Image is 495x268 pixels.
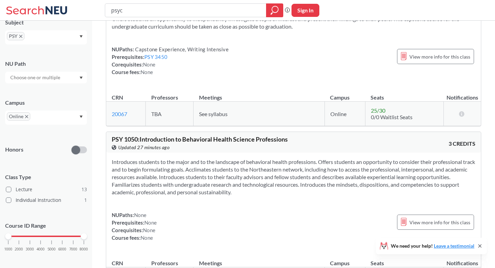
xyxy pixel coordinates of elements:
[19,35,22,38] svg: X to remove pill
[112,111,127,117] a: 20067
[409,52,470,61] span: View more info for this class
[144,54,167,60] a: PSY 3450
[449,140,475,147] span: 3 CREDITS
[143,227,155,233] span: None
[58,247,66,251] span: 6000
[79,35,83,38] svg: Dropdown arrow
[26,247,34,251] span: 3000
[5,146,23,154] p: Honors
[79,76,83,79] svg: Dropdown arrow
[81,186,87,193] span: 13
[6,196,87,205] label: Individual Instruction
[194,252,325,267] th: Meetings
[5,60,87,68] div: NU Path
[15,247,23,251] span: 2000
[110,4,261,16] input: Class, professor, course number, "phrase"
[112,158,475,196] section: Introduces students to the major and to the landscape of behavioral health professions. Offers st...
[5,111,87,125] div: OnlineX to remove pillDropdown arrow
[4,247,12,251] span: 1000
[6,185,87,194] label: Lecture
[365,252,443,267] th: Seats
[271,6,279,15] svg: magnifying glass
[146,87,194,102] th: Professors
[112,135,288,143] span: PSY 1050 : Introduction to Behavioral Health Science Professions
[80,247,88,251] span: 8000
[291,4,319,17] button: Sign In
[134,212,146,218] span: None
[443,252,481,267] th: Notifications
[141,235,153,241] span: None
[112,15,475,30] section: Offers students an opportunity to independently investigate a topic of interest and present their...
[36,247,45,251] span: 4000
[5,30,87,44] div: PSYX to remove pillDropdown arrow
[409,218,470,227] span: View more info for this class
[324,102,365,126] td: Online
[199,111,228,117] span: See syllabus
[134,46,229,52] span: Capstone Experience, Writing Intensive
[5,173,87,181] span: Class Type
[112,211,157,241] div: NUPaths: Prerequisites: Corequisites: Course fees:
[324,252,365,267] th: Campus
[371,107,385,114] span: 25 / 30
[146,102,194,126] td: TBA
[141,69,153,75] span: None
[112,45,229,76] div: NUPaths: Prerequisites: Corequisites: Course fees:
[5,222,87,230] p: Course ID Range
[69,247,77,251] span: 7000
[112,94,123,101] div: CRN
[47,247,56,251] span: 5000
[79,115,83,118] svg: Dropdown arrow
[443,87,481,102] th: Notifications
[7,32,24,40] span: PSYX to remove pill
[324,87,365,102] th: Campus
[7,73,65,82] input: Choose one or multiple
[25,115,28,118] svg: X to remove pill
[146,252,194,267] th: Professors
[434,243,474,249] a: Leave a testimonial
[144,219,157,226] span: None
[84,196,87,204] span: 1
[391,244,474,248] span: We need your help!
[194,87,325,102] th: Meetings
[143,61,155,68] span: None
[5,72,87,83] div: Dropdown arrow
[5,99,87,106] div: Campus
[365,87,443,102] th: Seats
[371,114,412,120] span: 0/0 Waitlist Seats
[118,144,169,151] span: Updated 27 minutes ago
[266,3,283,17] div: magnifying glass
[7,112,30,121] span: OnlineX to remove pill
[5,19,87,26] div: Subject
[112,259,123,267] div: CRN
